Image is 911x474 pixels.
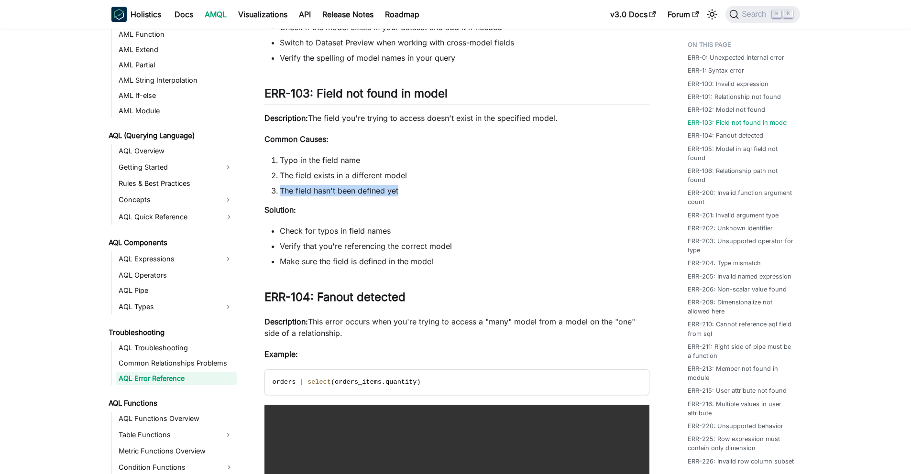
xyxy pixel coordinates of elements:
a: ERR-215: User attribute not found [688,386,787,395]
a: ERR-100: Invalid expression [688,79,768,88]
p: This error occurs when you're trying to access a "many" model from a model on the "one" side of a... [264,316,649,339]
a: ERR-201: Invalid argument type [688,211,779,220]
a: ERR-0: Unexpected internal error [688,53,784,62]
li: Verify that you're referencing the correct model [280,240,649,252]
a: Release Notes [317,7,379,22]
a: AML If-else [116,89,237,102]
a: AML Function [116,28,237,41]
button: Expand sidebar category 'AQL Types' [220,299,237,314]
a: Forum [662,7,704,22]
a: Table Functions [116,427,220,442]
a: ERR-202: Unknown identifier [688,224,773,233]
a: ERR-216: Multiple values in user attribute [688,399,794,418]
a: ERR-102: Model not found [688,105,765,114]
a: AMQL [199,7,232,22]
a: AQL (Querying Language) [106,129,237,142]
span: orders_items [335,378,382,386]
a: ERR-206: Non-scalar value found [688,285,787,294]
a: HolisticsHolistics [111,7,161,22]
span: quantity [385,378,417,386]
b: Holistics [131,9,161,20]
a: AQL Error Reference [116,372,237,385]
strong: Common Causes: [264,134,329,144]
li: Verify the spelling of model names in your query [280,52,649,64]
strong: Description: [264,113,308,123]
a: v3.0 Docs [604,7,662,22]
button: Expand sidebar category 'Concepts' [220,192,237,207]
span: select [307,378,331,386]
a: Getting Started [116,160,220,175]
a: Roadmap [379,7,425,22]
a: AML Partial [116,58,237,72]
li: Make sure the field is defined in the model [280,256,649,267]
strong: Description: [264,317,308,326]
a: AQL Pipe [116,284,237,297]
p: The field you're trying to access doesn't exist in the specified model. [264,112,649,124]
strong: Example: [264,349,298,359]
nav: Docs sidebar [102,29,245,474]
a: Troubleshooting [106,326,237,339]
a: AQL Overview [116,144,237,158]
button: Expand sidebar category 'Getting Started' [220,160,237,175]
a: ERR-200: Invalid function argument count [688,188,794,206]
a: ERR-101: Relationship not found [688,92,781,101]
a: Metric Functions Overview [116,444,237,458]
a: Docs [169,7,199,22]
button: Switch between dark and light mode (currently light mode) [704,7,720,22]
a: ERR-220: Unsupported behavior [688,421,783,431]
a: AQL Functions Overview [116,412,237,425]
a: ERR-225: Row expression must contain only dimension [688,434,794,452]
a: API [293,7,317,22]
a: ERR-226: Invalid row column subset [688,457,794,466]
a: ERR-213: Member not found in module [688,364,794,382]
span: orders [273,378,296,386]
a: ERR-104: Fanout detected [688,131,763,140]
a: ERR-105: Model in aql field not found [688,144,794,162]
a: AQL Components [106,236,237,249]
li: The field hasn't been defined yet [280,185,649,196]
a: AML Module [116,104,237,118]
h2: ERR-103: Field not found in model [264,86,649,105]
span: Search [739,10,772,19]
a: AQL Expressions [116,251,220,267]
a: ERR-210: Cannot reference aql field from sql [688,320,794,338]
a: ERR-209: Dimensionalize not allowed here [688,298,794,316]
a: Visualizations [232,7,293,22]
button: Search (Command+K) [725,6,800,23]
strong: Solution: [264,205,296,215]
li: Switch to Dataset Preview when working with cross-model fields [280,37,649,48]
a: AML String Interpolation [116,74,237,87]
kbd: K [783,10,793,18]
kbd: ⌘ [772,10,781,18]
a: AQL Troubleshooting [116,341,237,355]
span: ) [417,378,420,386]
img: Holistics [111,7,127,22]
h2: ERR-104: Fanout detected [264,290,649,308]
span: | [300,378,304,386]
a: Common Relationships Problems [116,356,237,370]
li: Check for typos in field names [280,225,649,237]
a: ERR-211: Right side of pipe must be a function [688,342,794,360]
button: Expand sidebar category 'AQL Expressions' [220,251,237,267]
a: AML Extend [116,43,237,56]
span: . [382,378,385,386]
a: AQL Quick Reference [116,209,237,225]
a: Concepts [116,192,220,207]
button: Expand sidebar category 'Table Functions' [220,427,237,442]
li: Typo in the field name [280,154,649,166]
a: ERR-203: Unsupported operator for type [688,237,794,255]
a: ERR-106: Relationship path not found [688,166,794,184]
li: The field exists in a different model [280,170,649,181]
a: AQL Types [116,299,220,314]
a: ERR-103: Field not found in model [688,118,788,127]
a: AQL Operators [116,269,237,282]
span: ( [331,378,335,386]
a: AQL Functions [106,397,237,410]
a: ERR-204: Type mismatch [688,259,761,268]
a: ERR-1: Syntax error [688,66,744,75]
a: Rules & Best Practices [116,177,237,190]
a: ERR-205: Invalid named expression [688,272,791,281]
